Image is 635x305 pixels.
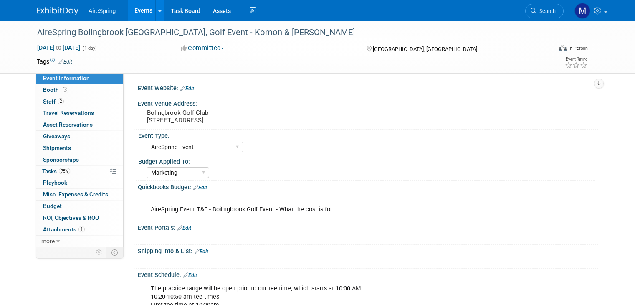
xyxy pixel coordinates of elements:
[183,272,197,278] a: Edit
[43,121,93,128] span: Asset Reservations
[41,238,55,244] span: more
[89,8,116,14] span: AireSpring
[36,107,123,119] a: Travel Reservations
[43,214,99,221] span: ROI, Objectives & ROO
[36,201,123,212] a: Budget
[43,86,69,93] span: Booth
[34,25,541,40] div: AireSpring Bolingbrook [GEOGRAPHIC_DATA], Golf Event - Komon & [PERSON_NAME]
[36,166,123,177] a: Tasks75%
[43,145,71,151] span: Shipments
[574,3,590,19] img: Matthew Peck
[138,181,598,192] div: Quickbooks Budget:
[36,131,123,142] a: Giveaways
[37,7,78,15] img: ExhibitDay
[78,226,85,232] span: 1
[138,130,595,140] div: Event Type:
[59,168,70,174] span: 75%
[565,57,587,61] div: Event Rating
[43,191,108,198] span: Misc. Expenses & Credits
[373,46,477,52] span: [GEOGRAPHIC_DATA], [GEOGRAPHIC_DATA]
[43,203,62,209] span: Budget
[36,224,123,235] a: Attachments1
[82,46,97,51] span: (1 day)
[43,179,67,186] span: Playbook
[138,82,598,93] div: Event Website:
[138,97,598,108] div: Event Venue Address:
[525,4,564,18] a: Search
[36,236,123,247] a: more
[58,59,72,65] a: Edit
[36,96,123,107] a: Staff2
[568,45,588,51] div: In-Person
[43,98,64,105] span: Staff
[36,142,123,154] a: Shipments
[36,154,123,165] a: Sponsorships
[138,269,598,280] div: Event Schedule:
[559,45,567,51] img: Format-Inperson.png
[43,109,94,116] span: Travel Reservations
[36,73,123,84] a: Event Information
[43,156,79,163] span: Sponsorships
[147,109,321,124] pre: Bolingbrook Golf Club [STREET_ADDRESS]
[506,43,588,56] div: Event Format
[42,168,70,175] span: Tasks
[43,75,90,81] span: Event Information
[43,226,85,233] span: Attachments
[61,86,69,93] span: Booth not reserved yet
[36,189,123,200] a: Misc. Expenses & Credits
[43,133,70,140] span: Giveaways
[180,86,194,91] a: Edit
[92,247,106,258] td: Personalize Event Tab Strip
[37,57,72,66] td: Tags
[37,44,81,51] span: [DATE] [DATE]
[177,225,191,231] a: Edit
[138,155,595,166] div: Budget Applied To:
[36,177,123,188] a: Playbook
[36,119,123,130] a: Asset Reservations
[178,44,228,53] button: Committed
[106,247,124,258] td: Toggle Event Tabs
[145,193,509,218] div: AireSpring Event T&E - Boilingbrook Golf Event - What the cost is for...
[138,245,598,256] div: Shipping Info & List:
[193,185,207,191] a: Edit
[58,98,64,104] span: 2
[138,221,598,232] div: Event Portals:
[195,249,208,254] a: Edit
[36,84,123,96] a: Booth
[36,212,123,224] a: ROI, Objectives & ROO
[536,8,556,14] span: Search
[55,44,63,51] span: to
